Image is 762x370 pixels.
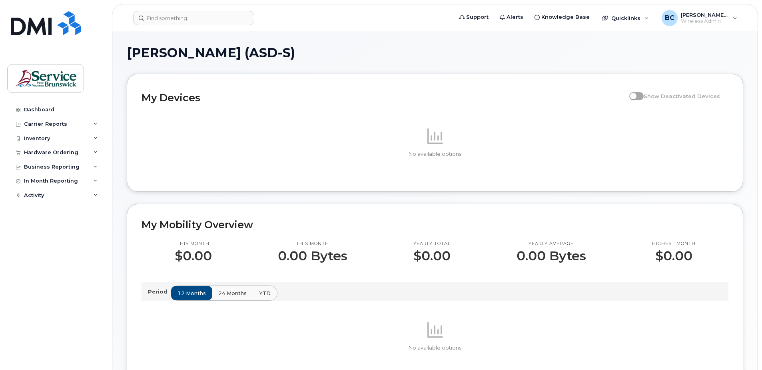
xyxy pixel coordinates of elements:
input: Show Deactivated Devices [629,88,636,95]
p: Yearly total [413,241,451,247]
span: YTD [259,290,271,297]
p: $0.00 [175,249,212,263]
span: Show Deactivated Devices [644,93,720,99]
h2: My Mobility Overview [142,219,728,231]
p: $0.00 [652,249,696,263]
span: [PERSON_NAME] (ASD-S) [127,47,295,59]
p: No available options [142,151,728,158]
p: $0.00 [413,249,451,263]
span: 24 months [218,290,247,297]
p: This month [175,241,212,247]
p: Highest month [652,241,696,247]
p: Yearly average [517,241,586,247]
p: Period [148,288,171,296]
p: 0.00 Bytes [278,249,347,263]
p: This month [278,241,347,247]
p: 0.00 Bytes [517,249,586,263]
p: No available options [142,344,728,352]
h2: My Devices [142,92,625,104]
